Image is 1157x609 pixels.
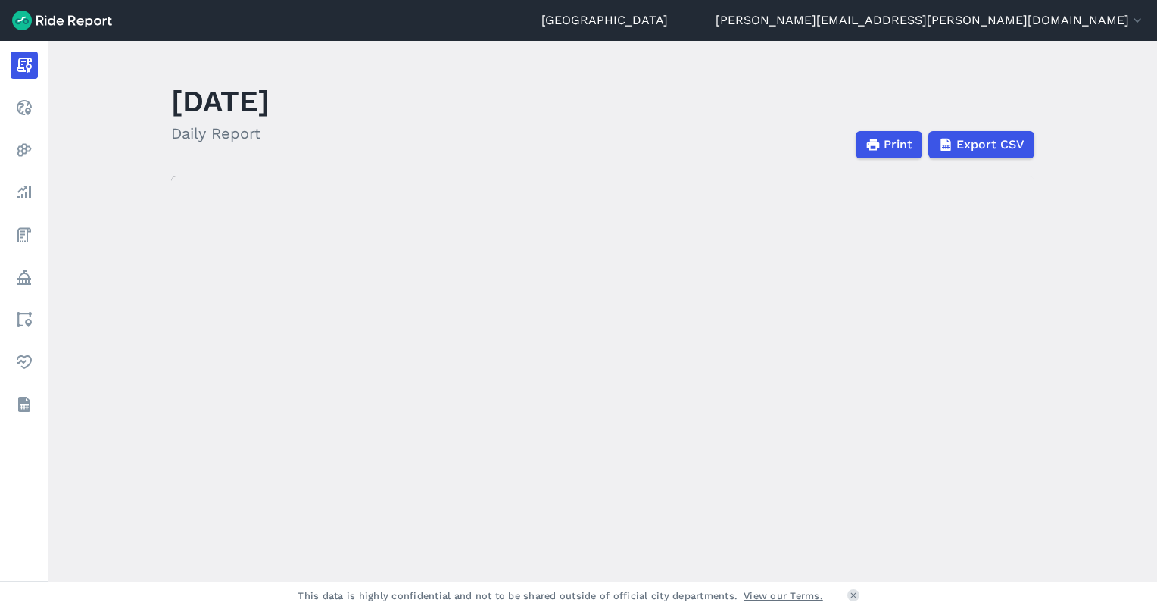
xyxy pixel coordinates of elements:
a: Datasets [11,391,38,418]
button: [PERSON_NAME][EMAIL_ADDRESS][PERSON_NAME][DOMAIN_NAME] [716,11,1145,30]
a: [GEOGRAPHIC_DATA] [541,11,668,30]
span: Print [884,136,912,154]
a: View our Terms. [744,589,823,603]
a: Heatmaps [11,136,38,164]
button: Print [856,131,922,158]
span: Export CSV [956,136,1024,154]
a: Areas [11,306,38,333]
h2: Daily Report [171,122,270,145]
button: Export CSV [928,131,1034,158]
a: Fees [11,221,38,248]
img: Ride Report [12,11,112,30]
a: Analyze [11,179,38,206]
a: Health [11,348,38,376]
a: Policy [11,264,38,291]
a: Report [11,52,38,79]
a: Realtime [11,94,38,121]
h1: [DATE] [171,80,270,122]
